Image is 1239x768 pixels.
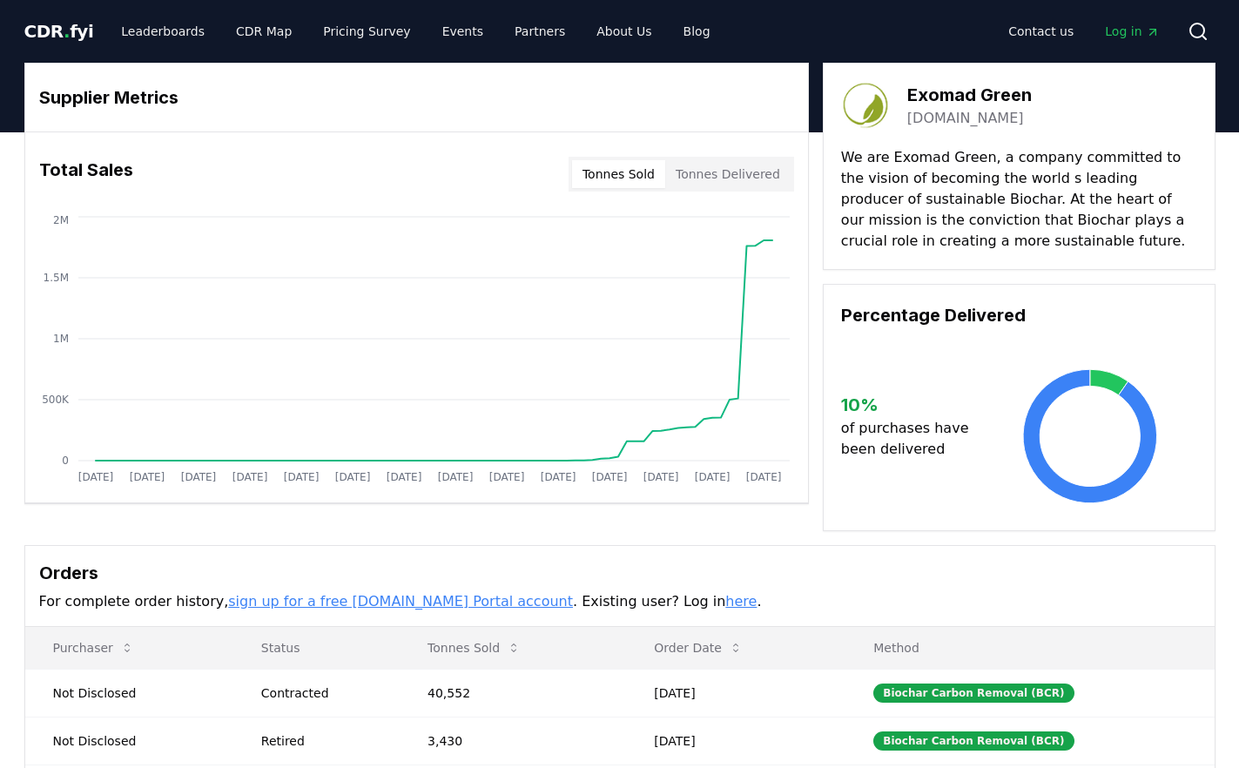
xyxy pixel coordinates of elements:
button: Tonnes Sold [572,160,665,188]
tspan: [DATE] [77,471,113,483]
a: here [725,593,757,610]
td: 40,552 [400,669,626,717]
td: [DATE] [626,717,845,765]
a: Leaderboards [107,16,219,47]
a: [DOMAIN_NAME] [907,108,1024,129]
button: Tonnes Sold [414,630,535,665]
tspan: [DATE] [745,471,781,483]
h3: 10 % [841,392,983,418]
p: Status [247,639,386,657]
h3: Supplier Metrics [39,84,794,111]
h3: Total Sales [39,157,133,192]
tspan: 2M [53,214,69,226]
p: For complete order history, . Existing user? Log in . [39,591,1201,612]
tspan: [DATE] [180,471,216,483]
tspan: [DATE] [488,471,524,483]
td: 3,430 [400,717,626,765]
td: Not Disclosed [25,717,233,765]
p: Method [859,639,1200,657]
p: We are Exomad Green, a company committed to the vision of becoming the world s leading producer o... [841,147,1197,252]
a: Contact us [994,16,1087,47]
a: CDR.fyi [24,19,94,44]
tspan: 0 [62,455,69,467]
h3: Orders [39,560,1201,586]
nav: Main [994,16,1173,47]
p: of purchases have been delivered [841,418,983,460]
tspan: 1.5M [43,272,68,284]
td: Not Disclosed [25,669,233,717]
tspan: 500K [42,394,70,406]
h3: Exomad Green [907,82,1032,108]
span: Log in [1105,23,1159,40]
button: Order Date [640,630,757,665]
a: Blog [670,16,724,47]
div: Retired [261,732,386,750]
a: Partners [501,16,579,47]
button: Purchaser [39,630,148,665]
tspan: [DATE] [334,471,370,483]
span: CDR fyi [24,21,94,42]
tspan: [DATE] [129,471,165,483]
div: Contracted [261,684,386,702]
a: Log in [1091,16,1173,47]
div: Biochar Carbon Removal (BCR) [873,684,1074,703]
tspan: [DATE] [283,471,319,483]
nav: Main [107,16,724,47]
tspan: [DATE] [386,471,421,483]
a: About Us [582,16,665,47]
div: Biochar Carbon Removal (BCR) [873,731,1074,751]
tspan: 1M [53,333,69,345]
tspan: [DATE] [643,471,678,483]
a: Pricing Survey [309,16,424,47]
tspan: [DATE] [694,471,730,483]
a: Events [428,16,497,47]
tspan: [DATE] [591,471,627,483]
a: sign up for a free [DOMAIN_NAME] Portal account [228,593,573,610]
span: . [64,21,70,42]
button: Tonnes Delivered [665,160,791,188]
img: Exomad Green-logo [841,81,890,130]
tspan: [DATE] [540,471,576,483]
tspan: [DATE] [437,471,473,483]
td: [DATE] [626,669,845,717]
tspan: [DATE] [232,471,267,483]
h3: Percentage Delivered [841,302,1197,328]
a: CDR Map [222,16,306,47]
